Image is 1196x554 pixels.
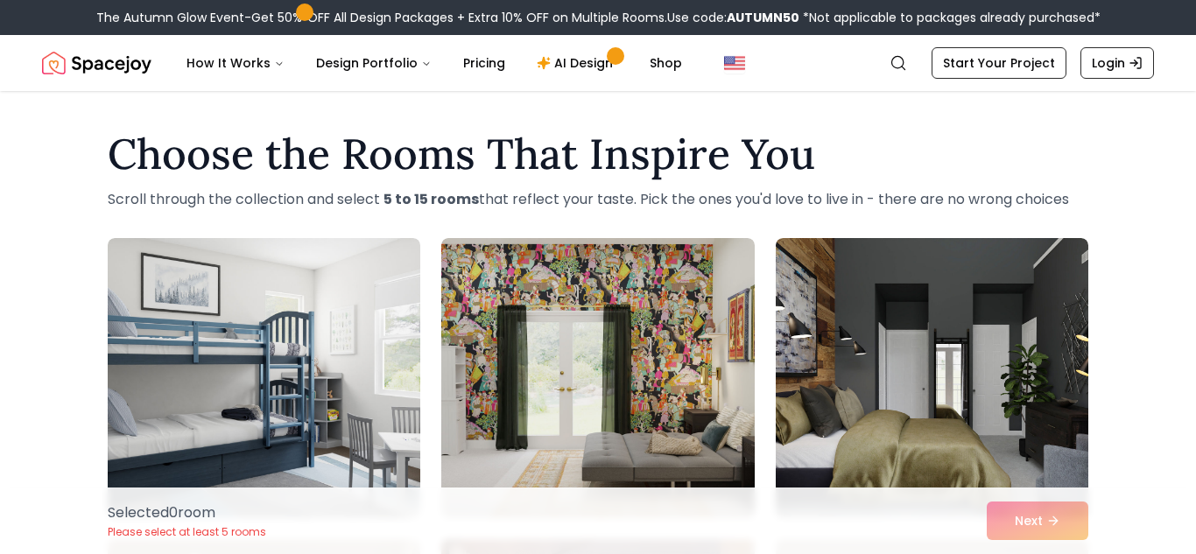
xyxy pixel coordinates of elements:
[449,46,519,81] a: Pricing
[108,238,420,518] img: Room room-1
[302,46,446,81] button: Design Portfolio
[96,9,1101,26] div: The Autumn Glow Event-Get 50% OFF All Design Packages + Extra 10% OFF on Multiple Rooms.
[108,525,266,539] p: Please select at least 5 rooms
[172,46,299,81] button: How It Works
[172,46,696,81] nav: Main
[42,46,151,81] img: Spacejoy Logo
[108,502,266,523] p: Selected 0 room
[776,238,1088,518] img: Room room-3
[42,46,151,81] a: Spacejoy
[523,46,632,81] a: AI Design
[441,238,754,518] img: Room room-2
[383,189,479,209] strong: 5 to 15 rooms
[1080,47,1154,79] a: Login
[42,35,1154,91] nav: Global
[724,53,745,74] img: United States
[667,9,799,26] span: Use code:
[932,47,1066,79] a: Start Your Project
[727,9,799,26] b: AUTUMN50
[636,46,696,81] a: Shop
[108,133,1088,175] h1: Choose the Rooms That Inspire You
[108,189,1088,210] p: Scroll through the collection and select that reflect your taste. Pick the ones you'd love to liv...
[799,9,1101,26] span: *Not applicable to packages already purchased*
